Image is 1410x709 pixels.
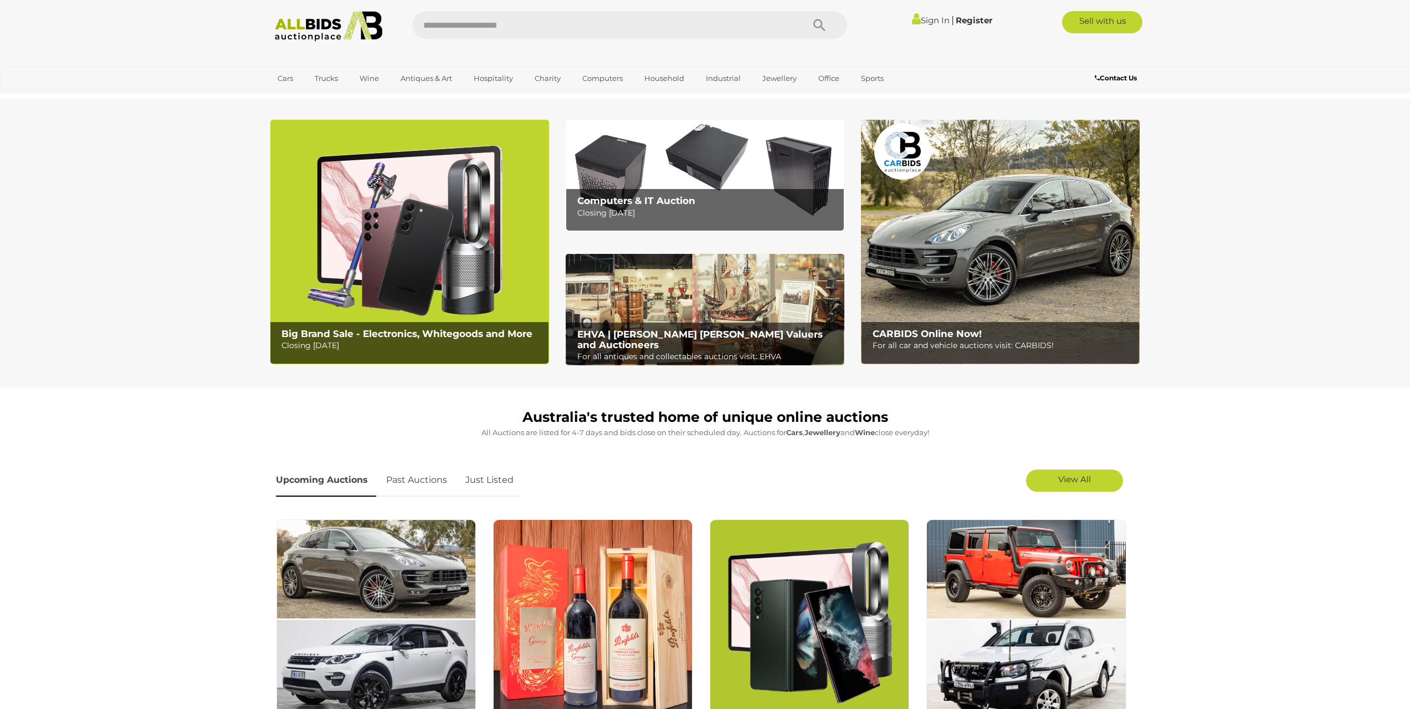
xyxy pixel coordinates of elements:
span: | [951,14,954,26]
a: Upcoming Auctions [276,464,376,497]
a: Just Listed [457,464,522,497]
img: Allbids.com.au [269,11,389,42]
a: Trucks [307,69,345,88]
a: Sports [854,69,891,88]
button: Search [792,11,847,39]
p: Closing [DATE] [577,206,838,220]
img: EHVA | Evans Hastings Valuers and Auctioneers [566,254,844,366]
a: Industrial [699,69,748,88]
strong: Wine [855,428,875,437]
b: Contact Us [1095,74,1137,82]
a: Jewellery [755,69,804,88]
a: Big Brand Sale - Electronics, Whitegoods and More Big Brand Sale - Electronics, Whitegoods and Mo... [270,120,549,364]
a: EHVA | Evans Hastings Valuers and Auctioneers EHVA | [PERSON_NAME] [PERSON_NAME] Valuers and Auct... [566,254,844,366]
p: For all antiques and collectables auctions visit: EHVA [577,350,838,364]
a: Wine [352,69,386,88]
a: Charity [527,69,568,88]
a: View All [1026,470,1123,492]
a: Past Auctions [378,464,455,497]
p: For all car and vehicle auctions visit: CARBIDS! [873,339,1134,353]
a: Household [637,69,691,88]
p: All Auctions are listed for 4-7 days and bids close on their scheduled day. Auctions for , and cl... [276,426,1135,439]
a: Computers & IT Auction Computers & IT Auction Closing [DATE] [566,120,844,231]
a: Antiques & Art [393,69,459,88]
span: View All [1058,474,1091,484]
a: Sell with us [1062,11,1142,33]
b: Computers & IT Auction [577,195,695,206]
a: [GEOGRAPHIC_DATA] [270,88,363,106]
a: Computers [575,69,630,88]
a: Contact Us [1095,72,1140,84]
a: Cars [270,69,300,88]
p: Closing [DATE] [281,339,542,353]
a: CARBIDS Online Now! CARBIDS Online Now! For all car and vehicle auctions visit: CARBIDS! [861,120,1140,364]
img: Computers & IT Auction [566,120,844,231]
a: Hospitality [466,69,520,88]
a: Register [956,15,992,25]
strong: Cars [786,428,803,437]
b: CARBIDS Online Now! [873,328,982,339]
b: EHVA | [PERSON_NAME] [PERSON_NAME] Valuers and Auctioneers [577,329,823,350]
img: CARBIDS Online Now! [861,120,1140,364]
strong: Jewellery [804,428,840,437]
h1: Australia's trusted home of unique online auctions [276,410,1135,425]
img: Big Brand Sale - Electronics, Whitegoods and More [270,120,549,364]
a: Office [811,69,847,88]
a: Sign In [912,15,950,25]
b: Big Brand Sale - Electronics, Whitegoods and More [281,328,532,339]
